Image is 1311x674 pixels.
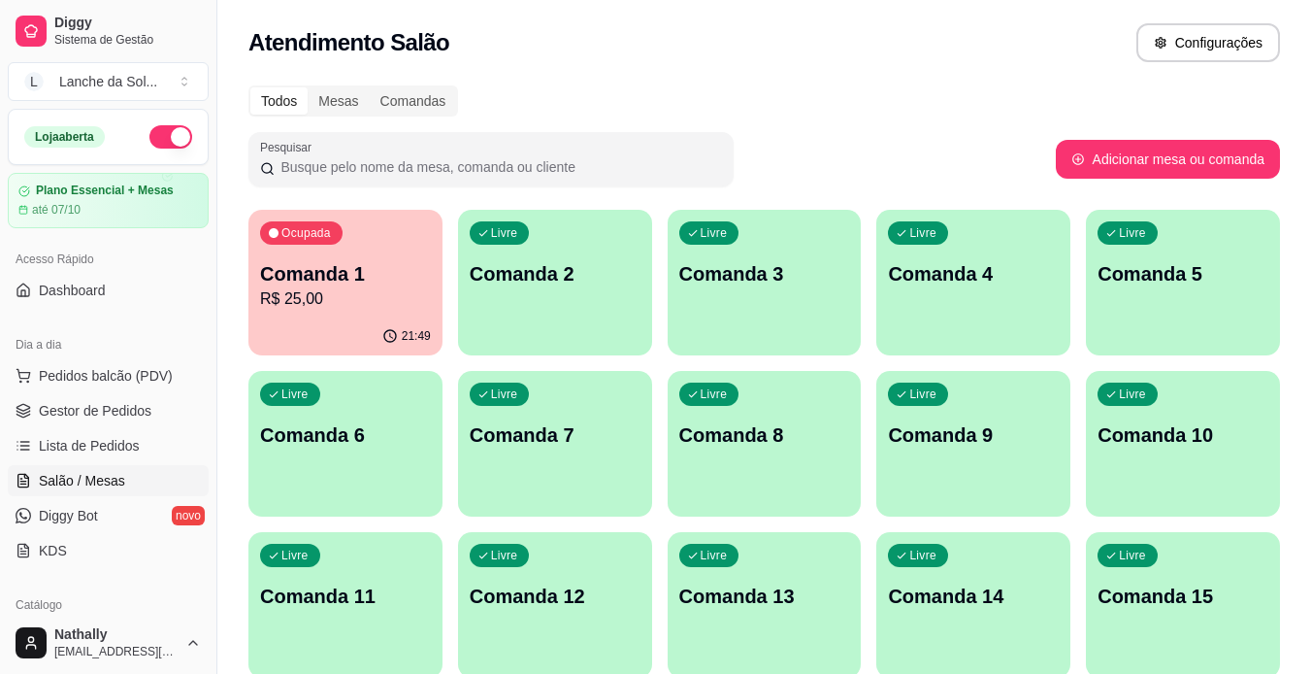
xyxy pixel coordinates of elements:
[281,387,309,402] p: Livre
[1136,23,1280,62] button: Configurações
[1086,210,1280,355] button: LivreComanda 5
[876,210,1070,355] button: LivreComanda 4
[39,366,173,386] span: Pedidos balcão (PDV)
[32,202,81,218] article: até 07/10
[888,583,1059,610] p: Comanda 14
[149,125,192,149] button: Alterar Status
[1098,260,1268,287] p: Comanda 5
[1119,225,1146,241] p: Livre
[248,27,449,58] h2: Atendimento Salão
[909,387,936,402] p: Livre
[8,329,209,360] div: Dia a dia
[39,471,125,490] span: Salão / Mesas
[876,371,1070,517] button: LivreComanda 9
[458,210,652,355] button: LivreComanda 2
[491,548,518,563] p: Livre
[1086,371,1280,517] button: LivreComanda 10
[8,465,209,496] a: Salão / Mesas
[36,184,174,198] article: Plano Essencial + Mesas
[260,260,431,287] p: Comanda 1
[281,548,309,563] p: Livre
[1056,140,1280,179] button: Adicionar mesa ou comanda
[54,626,178,644] span: Nathally
[679,260,850,287] p: Comanda 3
[39,401,151,421] span: Gestor de Pedidos
[701,225,728,241] p: Livre
[59,72,157,91] div: Lanche da Sol ...
[668,210,862,355] button: LivreComanda 3
[1119,387,1146,402] p: Livre
[679,583,850,610] p: Comanda 13
[39,541,67,560] span: KDS
[701,387,728,402] p: Livre
[260,583,431,610] p: Comanda 11
[470,421,640,449] p: Comanda 7
[275,157,722,177] input: Pesquisar
[8,62,209,101] button: Select a team
[248,210,442,355] button: OcupadaComanda 1R$ 25,0021:49
[1119,548,1146,563] p: Livre
[39,281,106,300] span: Dashboard
[8,8,209,54] a: DiggySistema de Gestão
[370,87,457,115] div: Comandas
[8,430,209,461] a: Lista de Pedidos
[54,32,201,48] span: Sistema de Gestão
[54,15,201,32] span: Diggy
[470,260,640,287] p: Comanda 2
[1098,583,1268,610] p: Comanda 15
[308,87,369,115] div: Mesas
[260,287,431,311] p: R$ 25,00
[909,548,936,563] p: Livre
[54,644,178,659] span: [EMAIL_ADDRESS][DOMAIN_NAME]
[248,371,442,517] button: LivreComanda 6
[260,139,318,155] label: Pesquisar
[1098,421,1268,449] p: Comanda 10
[701,548,728,563] p: Livre
[8,500,209,531] a: Diggy Botnovo
[679,421,850,449] p: Comanda 8
[8,244,209,275] div: Acesso Rápido
[8,535,209,566] a: KDS
[458,371,652,517] button: LivreComanda 7
[888,421,1059,449] p: Comanda 9
[24,72,44,91] span: L
[24,126,105,148] div: Loja aberta
[668,371,862,517] button: LivreComanda 8
[8,590,209,621] div: Catálogo
[8,395,209,426] a: Gestor de Pedidos
[8,173,209,228] a: Plano Essencial + Mesasaté 07/10
[8,275,209,306] a: Dashboard
[8,620,209,666] button: Nathally[EMAIL_ADDRESS][DOMAIN_NAME]
[39,436,140,455] span: Lista de Pedidos
[888,260,1059,287] p: Comanda 4
[250,87,308,115] div: Todos
[8,360,209,391] button: Pedidos balcão (PDV)
[39,506,98,525] span: Diggy Bot
[281,225,331,241] p: Ocupada
[909,225,936,241] p: Livre
[260,421,431,449] p: Comanda 6
[491,387,518,402] p: Livre
[402,328,431,344] p: 21:49
[491,225,518,241] p: Livre
[470,583,640,610] p: Comanda 12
